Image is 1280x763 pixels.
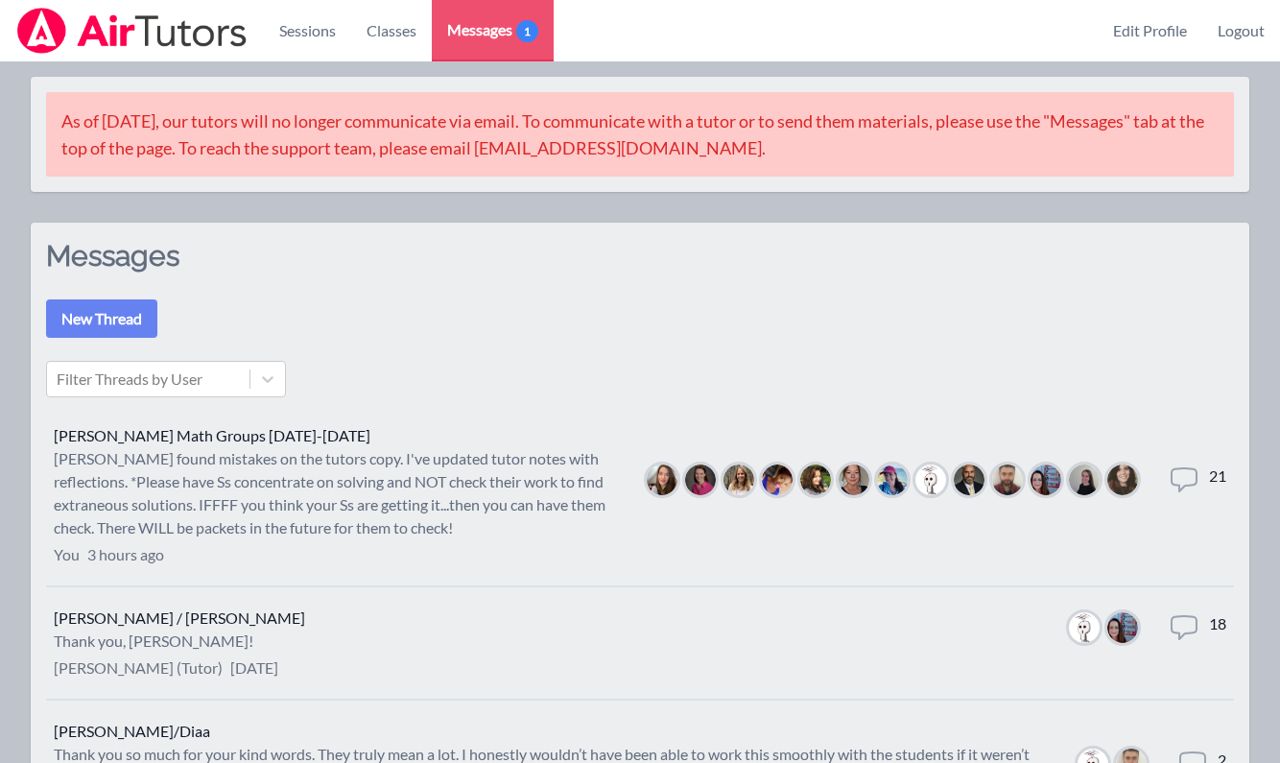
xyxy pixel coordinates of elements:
div: Thank you, [PERSON_NAME]! [54,630,305,653]
a: [PERSON_NAME]/Diaa [54,722,210,740]
img: Diana Carle [800,465,831,495]
p: You [54,543,80,566]
dd: 21 [1209,465,1226,526]
h2: Messages [46,238,640,299]
p: [PERSON_NAME] (Tutor) [54,656,223,680]
img: Bernard Estephan [954,465,984,495]
dd: 18 [1209,612,1226,674]
a: [PERSON_NAME] Math Groups [DATE]-[DATE] [54,426,370,444]
div: As of [DATE], our tutors will no longer communicate via email. To communicate with a tutor or to ... [46,92,1234,177]
img: Joyce Law [915,465,946,495]
p: 3 hours ago [87,543,164,566]
img: Airtutors Logo [15,8,249,54]
button: New Thread [46,299,157,338]
img: Michelle Dalton [839,465,869,495]
img: Leah Hoff [1031,465,1061,495]
img: Sandra Davis [723,465,754,495]
img: Sarah Benzinger [647,465,677,495]
p: [DATE] [230,656,278,680]
img: Diaa Walweel [992,465,1023,495]
img: Alexis Asiama [762,465,793,495]
img: Rebecca Miller [685,465,716,495]
div: Filter Threads by User [57,368,202,391]
img: Joyce Law [1069,612,1100,643]
img: Kendra Byrd [1069,465,1100,495]
img: Megan Nepshinsky [877,465,908,495]
div: [PERSON_NAME] found mistakes on the tutors copy. I've updated tutor notes with reflections. *Plea... [54,447,616,539]
a: [PERSON_NAME] / [PERSON_NAME] [54,608,305,627]
span: 1 [516,20,538,42]
img: Chelsea Kernan [1107,465,1138,495]
img: Leah Hoff [1107,612,1138,643]
span: Messages [447,18,538,41]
